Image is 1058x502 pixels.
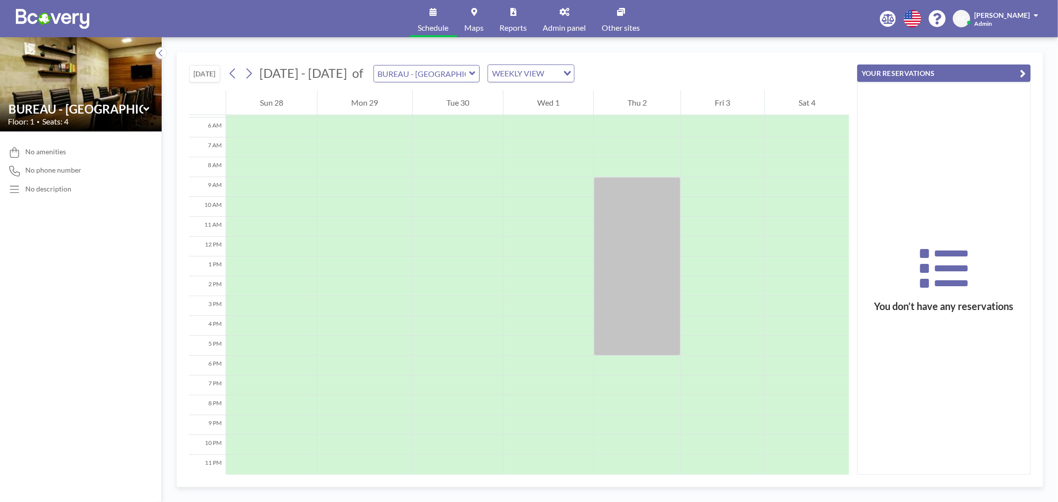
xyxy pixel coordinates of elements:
div: Wed 1 [503,90,593,115]
span: [DATE] - [DATE] [259,65,347,80]
input: BUREAU - RUE PASCAL [8,102,143,116]
span: No phone number [25,166,81,175]
div: No description [25,185,71,193]
span: Maps [465,24,484,32]
span: No amenities [25,147,66,156]
div: 10 AM [189,197,226,217]
span: Seats: 4 [42,117,68,126]
span: Admin [974,20,992,27]
div: 8 AM [189,157,226,177]
div: 3 PM [189,296,226,316]
div: 5 PM [189,336,226,356]
span: of [352,65,363,81]
img: organization-logo [16,9,89,29]
div: Sat 4 [765,90,849,115]
input: Search for option [547,67,558,80]
h3: You don’t have any reservations [858,300,1030,313]
span: FC [957,14,966,23]
div: 12 PM [189,237,226,256]
div: 8 PM [189,395,226,415]
div: 11 AM [189,217,226,237]
span: Schedule [418,24,449,32]
div: 11 PM [189,455,226,475]
div: 4 PM [189,316,226,336]
div: 2 PM [189,276,226,296]
div: 9 PM [189,415,226,435]
button: YOUR RESERVATIONS [857,64,1031,82]
div: 7 PM [189,376,226,395]
div: 6 PM [189,356,226,376]
span: WEEKLY VIEW [490,67,546,80]
div: 6 AM [189,118,226,137]
span: Reports [500,24,527,32]
span: Admin panel [543,24,586,32]
div: Mon 29 [317,90,412,115]
div: 7 AM [189,137,226,157]
div: Thu 2 [594,90,681,115]
span: [PERSON_NAME] [974,11,1030,19]
input: BUREAU - RUE PASCAL [374,65,469,82]
button: [DATE] [189,65,220,82]
div: Search for option [488,65,574,82]
span: • [37,119,40,125]
span: Floor: 1 [8,117,34,126]
div: Fri 3 [681,90,764,115]
div: 9 AM [189,177,226,197]
div: Tue 30 [413,90,503,115]
div: 1 PM [189,256,226,276]
div: Sun 28 [226,90,317,115]
div: 10 PM [189,435,226,455]
span: Other sites [602,24,640,32]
